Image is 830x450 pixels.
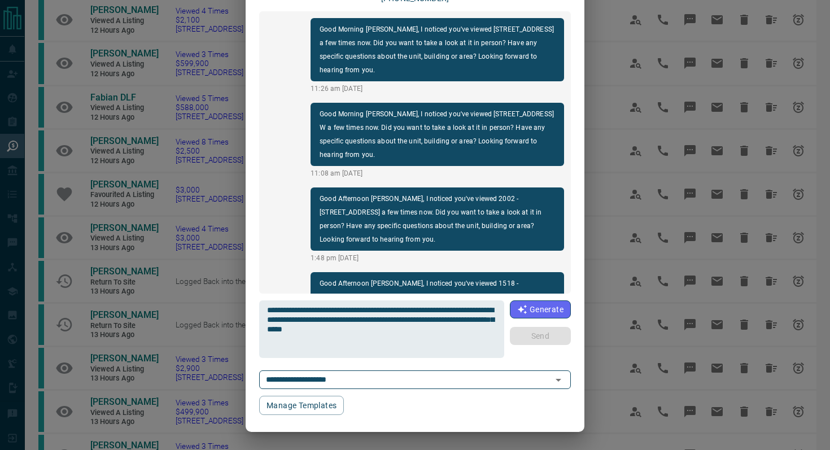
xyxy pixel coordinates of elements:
[320,277,555,331] p: Good Afternoon [PERSON_NAME], I noticed you've viewed 1518 - [STREET_ADDRESS] a few times now. Di...
[510,300,571,318] button: Generate
[320,192,555,246] p: Good Afternoon [PERSON_NAME], I noticed you've viewed 2002 - [STREET_ADDRESS] a few times now. Di...
[320,23,555,77] p: Good Morning [PERSON_NAME], I noticed you've viewed [STREET_ADDRESS] a few times now. Did you wan...
[320,107,555,161] p: Good Morning [PERSON_NAME], I noticed you've viewed [STREET_ADDRESS] W a few times now. Did you w...
[311,168,564,178] p: 11:08 am [DATE]
[551,372,566,388] button: Open
[259,396,344,415] button: Manage Templates
[311,253,564,263] p: 1:48 pm [DATE]
[311,84,564,94] p: 11:26 am [DATE]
